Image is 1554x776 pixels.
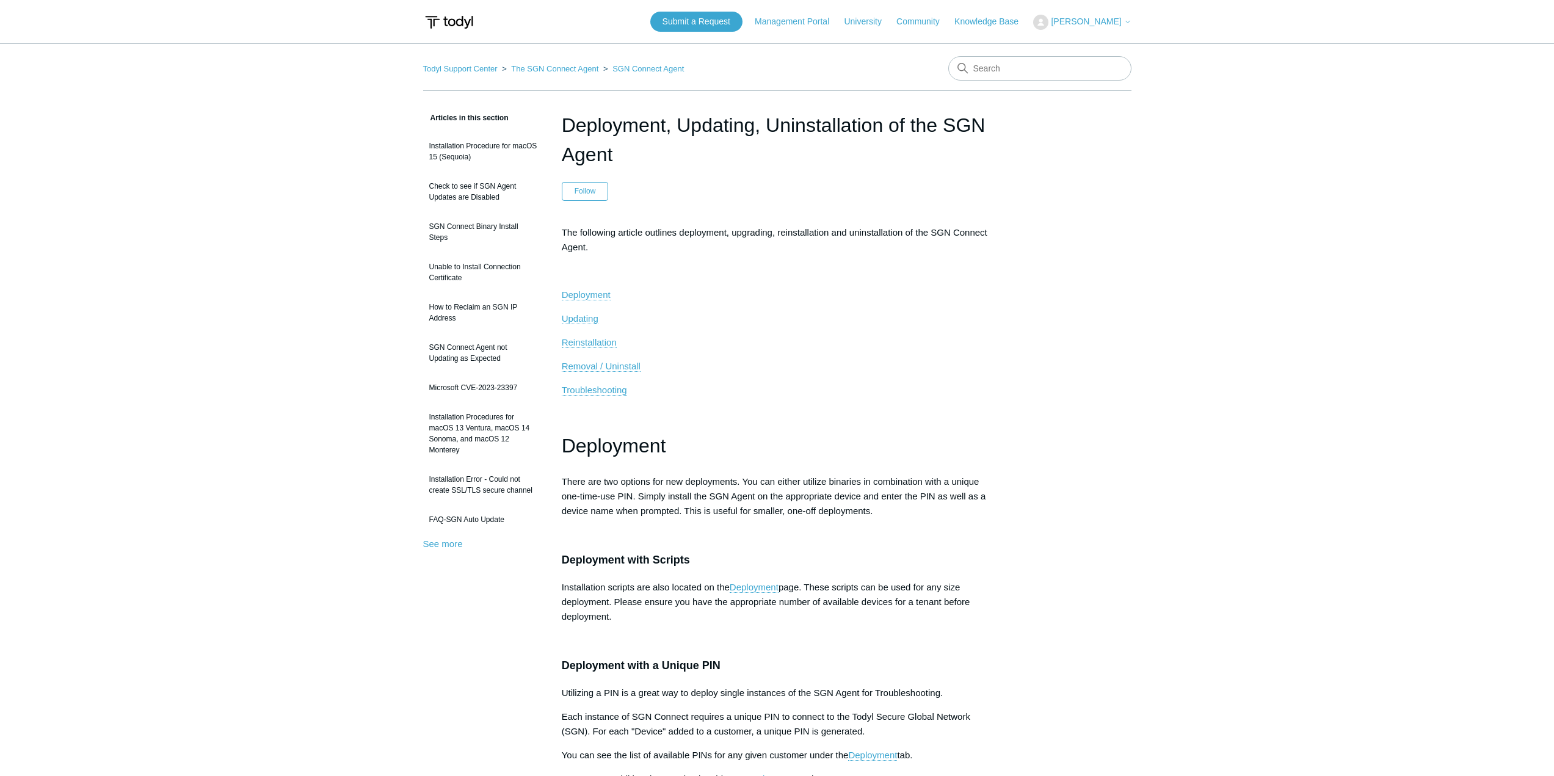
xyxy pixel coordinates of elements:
a: Installation Procedures for macOS 13 Ventura, macOS 14 Sonoma, and macOS 12 Monterey [423,405,543,462]
span: Deployment with a Unique PIN [562,659,721,672]
span: Articles in this section [423,114,509,122]
span: There are two options for new deployments. You can either utilize binaries in combination with a ... [562,476,986,516]
span: Deployment [562,435,666,457]
a: See more [423,538,463,549]
a: How to Reclaim an SGN IP Address [423,296,543,330]
a: Deployment [730,582,779,593]
span: Removal / Uninstall [562,361,641,371]
span: [PERSON_NAME] [1051,16,1121,26]
span: You can see the list of available PINs for any given customer under the [562,750,849,760]
input: Search [948,56,1131,81]
h1: Deployment, Updating, Uninstallation of the SGN Agent [562,111,993,169]
span: The following article outlines deployment, upgrading, reinstallation and uninstallation of the SG... [562,227,987,252]
a: Management Portal [755,15,841,28]
span: Reinstallation [562,337,617,347]
a: Todyl Support Center [423,64,498,73]
span: tab. [897,750,912,760]
li: The SGN Connect Agent [499,64,601,73]
a: FAQ-SGN Auto Update [423,508,543,531]
a: University [844,15,893,28]
span: Deployment with Scripts [562,554,690,566]
a: SGN Connect Binary Install Steps [423,215,543,249]
a: Deployment [562,289,611,300]
a: Updating [562,313,598,324]
a: Deployment [848,750,897,761]
button: [PERSON_NAME] [1033,15,1131,30]
a: Reinstallation [562,337,617,348]
a: Microsoft CVE-2023-23397 [423,376,543,399]
a: Troubleshooting [562,385,627,396]
span: Utilizing a PIN is a great way to deploy single instances of the SGN Agent for Troubleshooting. [562,687,943,698]
span: page. These scripts can be used for any size deployment. Please ensure you have the appropriate n... [562,582,970,622]
a: The SGN Connect Agent [511,64,598,73]
a: Removal / Uninstall [562,361,641,372]
a: Installation Procedure for macOS 15 (Sequoia) [423,134,543,169]
a: SGN Connect Agent [612,64,684,73]
li: Todyl Support Center [423,64,500,73]
a: Installation Error - Could not create SSL/TLS secure channel [423,468,543,502]
span: Troubleshooting [562,385,627,395]
a: Check to see if SGN Agent Updates are Disabled [423,175,543,209]
li: SGN Connect Agent [601,64,684,73]
a: Submit a Request [650,12,743,32]
a: Unable to Install Connection Certificate [423,255,543,289]
span: Each instance of SGN Connect requires a unique PIN to connect to the Todyl Secure Global Network ... [562,711,970,736]
span: Installation scripts are also located on the [562,582,730,592]
a: Community [896,15,952,28]
img: Todyl Support Center Help Center home page [423,11,475,34]
button: Follow Article [562,182,609,200]
a: Knowledge Base [954,15,1031,28]
a: SGN Connect Agent not Updating as Expected [423,336,543,370]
